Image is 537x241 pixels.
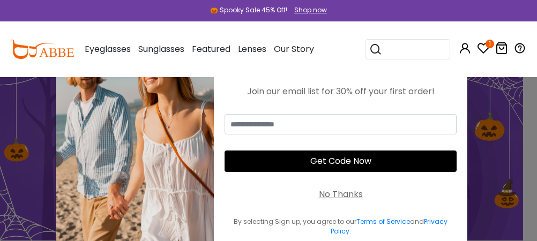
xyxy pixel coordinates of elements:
[225,217,457,236] div: By selecting Sign up, you agree to our and .
[225,85,457,98] div: Join our email list for 30% off your first order!
[294,5,327,15] div: Shop now
[138,43,184,55] span: Sunglasses
[225,150,457,172] button: Get Code Now
[356,217,410,226] a: Terms of Service
[289,5,327,14] a: Shop now
[238,43,266,55] span: Lenses
[85,43,131,55] span: Eyeglasses
[331,217,448,236] a: Privacy Policy
[192,43,230,55] span: Featured
[210,5,287,15] div: 🎃 Spooky Sale 45% Off!
[11,40,74,59] img: abbeglasses.com
[486,40,494,48] i: 1
[477,44,490,56] a: 1
[319,188,363,201] div: No Thanks
[274,43,314,55] span: Our Story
